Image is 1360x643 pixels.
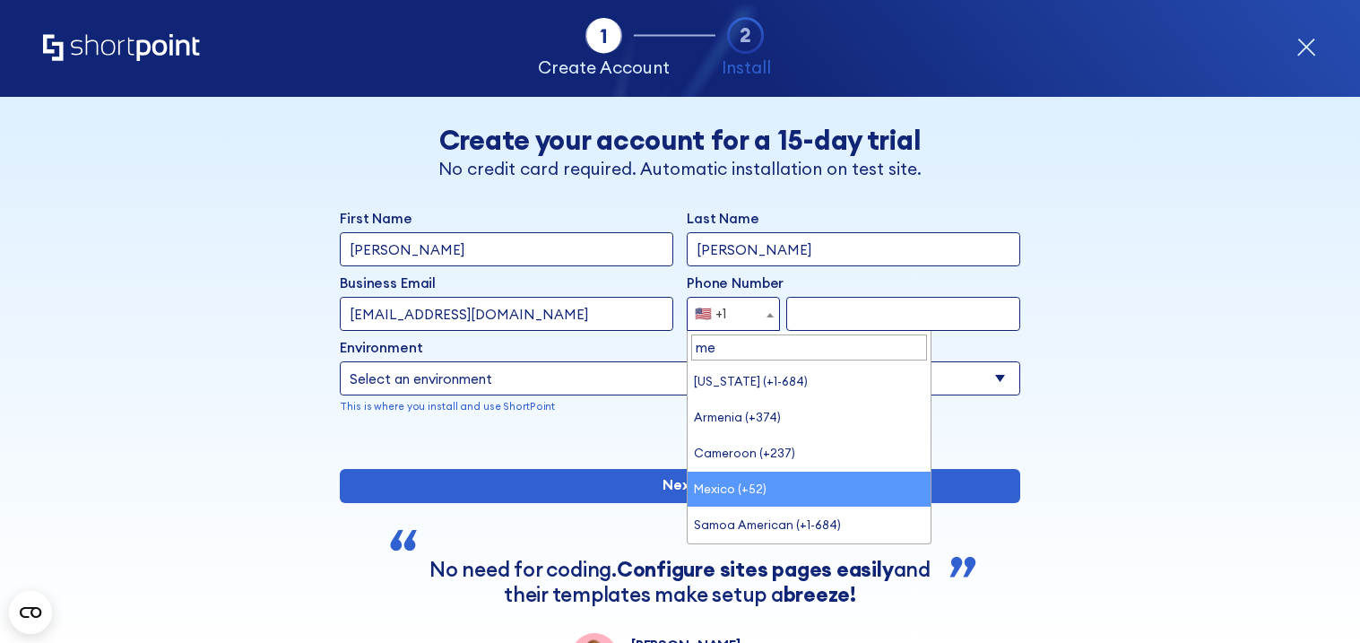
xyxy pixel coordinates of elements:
[9,591,52,634] button: Open CMP widget
[688,507,931,543] li: Samoa American (+1-684)
[688,400,931,436] li: Armenia (+374)
[688,543,931,578] li: [GEOGRAPHIC_DATA] (+239)
[688,472,931,508] li: Mexico (+52)
[691,335,927,361] input: Search
[688,364,931,400] li: [US_STATE] (+1-684)
[688,436,931,472] li: Cameroon (+237)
